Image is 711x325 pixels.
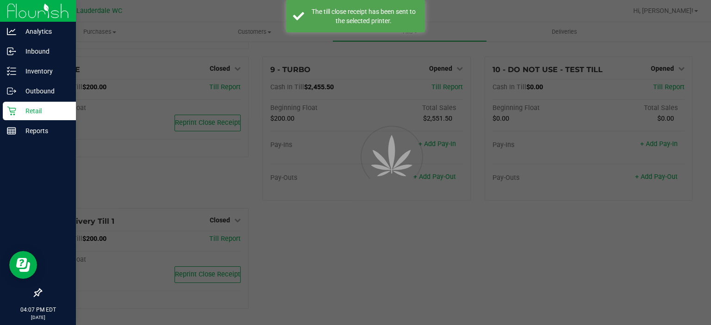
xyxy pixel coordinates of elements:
p: 04:07 PM EDT [4,306,72,314]
inline-svg: Retail [7,106,16,116]
inline-svg: Inventory [7,67,16,76]
div: The till close receipt has been sent to the selected printer. [309,7,418,25]
p: Reports [16,125,72,136]
p: Analytics [16,26,72,37]
p: Inbound [16,46,72,57]
inline-svg: Analytics [7,27,16,36]
inline-svg: Reports [7,126,16,135]
inline-svg: Inbound [7,47,16,56]
iframe: Resource center [9,251,37,279]
p: Retail [16,105,72,117]
inline-svg: Outbound [7,86,16,96]
p: Outbound [16,86,72,97]
p: Inventory [16,66,72,77]
p: [DATE] [4,314,72,321]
